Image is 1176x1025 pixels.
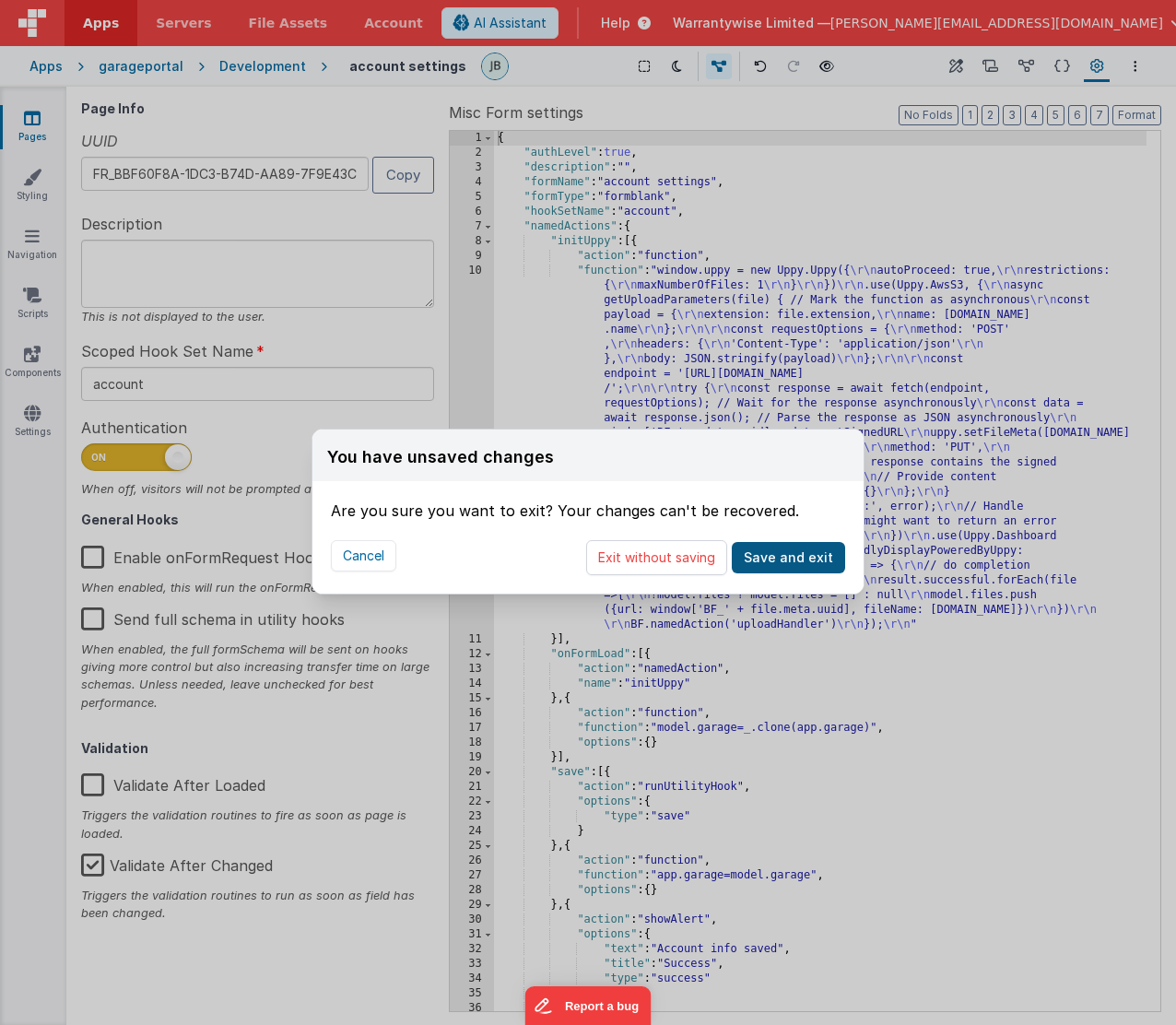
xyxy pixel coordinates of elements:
button: Save and exit [732,542,845,573]
iframe: Marker.io feedback button [525,986,652,1025]
div: Are you sure you want to exit? Your changes can't be recovered. [331,481,845,522]
div: You have unsaved changes [327,444,554,470]
button: Exit without saving [586,540,727,575]
button: Cancel [331,540,396,571]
